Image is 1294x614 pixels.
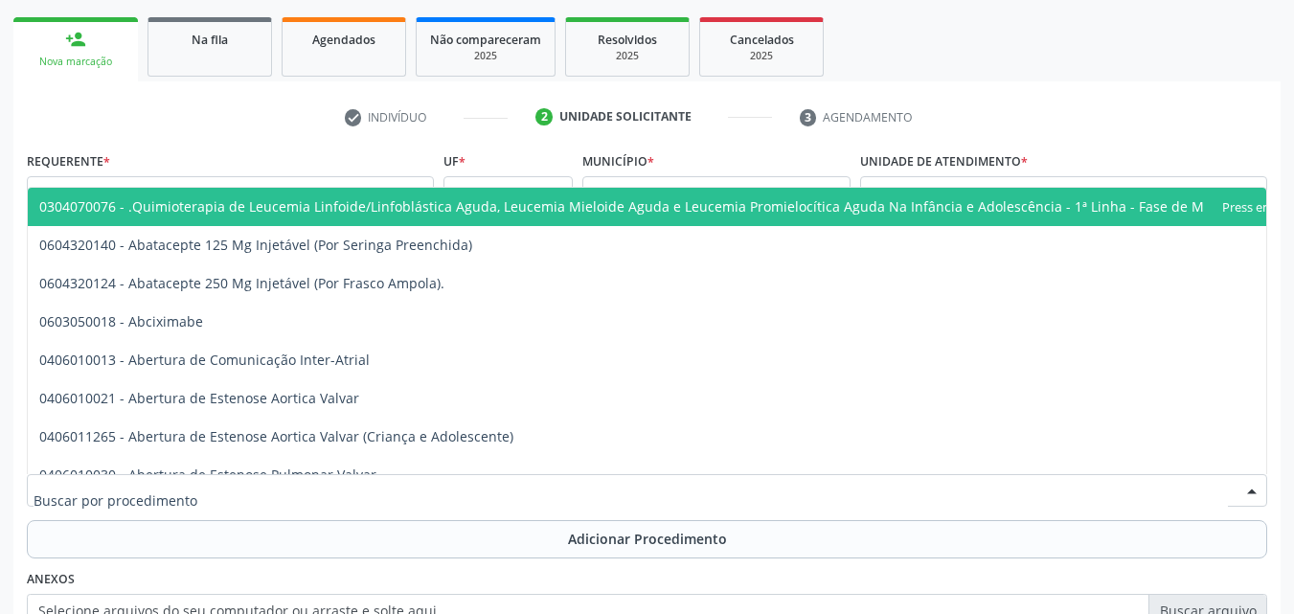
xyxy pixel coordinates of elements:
[39,312,203,330] span: 0603050018 - Abciximabe
[860,147,1028,176] label: Unidade de atendimento
[192,32,228,48] span: Na fila
[39,427,513,445] span: 0406011265 - Abertura de Estenose Aortica Valvar (Criança e Adolescente)
[559,108,692,125] div: Unidade solicitante
[450,183,533,202] span: AL
[714,49,809,63] div: 2025
[34,183,395,202] span: Médico(a)
[39,274,444,292] span: 0604320124 - Abatacepte 250 Mg Injetável (Por Frasco Ampola).
[443,147,465,176] label: UF
[39,351,370,369] span: 0406010013 - Abertura de Comunicação Inter-Atrial
[730,32,794,48] span: Cancelados
[39,236,472,254] span: 0604320140 - Abatacepte 125 Mg Injetável (Por Seringa Preenchida)
[535,108,553,125] div: 2
[39,197,1272,216] span: 0304070076 - .Quimioterapia de Leucemia Linfoide/Linfoblástica Aguda, Leucemia Mieloide Aguda e L...
[598,32,657,48] span: Resolvidos
[589,183,811,202] span: [PERSON_NAME]
[34,481,1228,519] input: Buscar por procedimento
[568,529,727,549] span: Adicionar Procedimento
[27,147,110,176] label: Requerente
[27,520,1267,558] button: Adicionar Procedimento
[39,389,359,407] span: 0406010021 - Abertura de Estenose Aortica Valvar
[312,32,375,48] span: Agendados
[579,49,675,63] div: 2025
[27,55,125,69] div: Nova marcação
[582,147,654,176] label: Município
[867,183,1228,202] span: Unidade de Saude da Familia do [PERSON_NAME]
[39,466,376,484] span: 0406010030 - Abertura de Estenose Pulmonar Valvar
[430,32,541,48] span: Não compareceram
[65,29,86,50] div: person_add
[430,49,541,63] div: 2025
